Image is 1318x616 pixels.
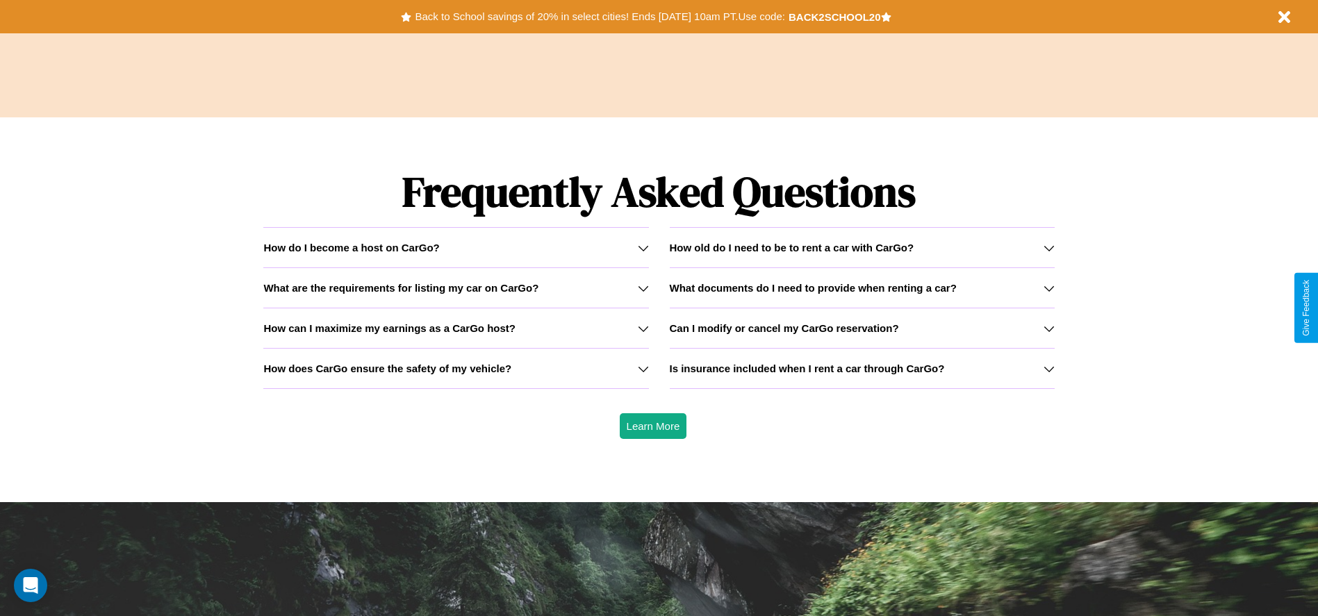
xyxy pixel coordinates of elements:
[263,242,439,253] h3: How do I become a host on CarGo?
[670,282,957,294] h3: What documents do I need to provide when renting a car?
[411,7,788,26] button: Back to School savings of 20% in select cities! Ends [DATE] 10am PT.Use code:
[1301,280,1311,336] div: Give Feedback
[789,11,881,23] b: BACK2SCHOOL20
[263,156,1054,227] h1: Frequently Asked Questions
[263,282,538,294] h3: What are the requirements for listing my car on CarGo?
[263,363,511,374] h3: How does CarGo ensure the safety of my vehicle?
[263,322,516,334] h3: How can I maximize my earnings as a CarGo host?
[670,242,914,253] h3: How old do I need to be to rent a car with CarGo?
[14,569,47,602] div: Open Intercom Messenger
[670,322,899,334] h3: Can I modify or cancel my CarGo reservation?
[670,363,945,374] h3: Is insurance included when I rent a car through CarGo?
[620,413,687,439] button: Learn More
